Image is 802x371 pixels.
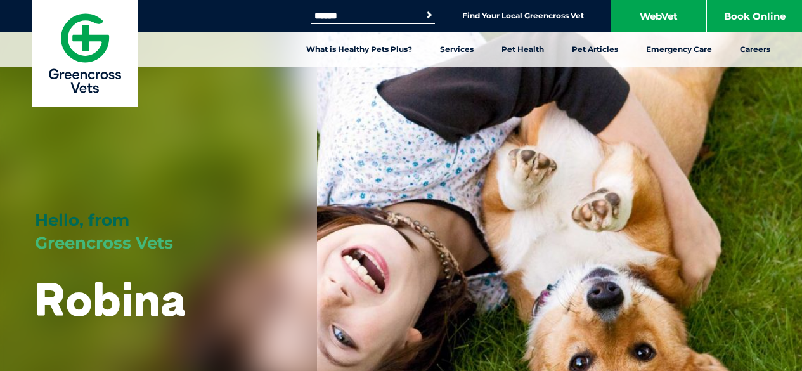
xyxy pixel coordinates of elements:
a: What is Healthy Pets Plus? [292,32,426,67]
a: Pet Health [488,32,558,67]
a: Emergency Care [632,32,726,67]
a: Careers [726,32,784,67]
h1: Robina [35,274,186,324]
span: Greencross Vets [35,233,173,253]
a: Pet Articles [558,32,632,67]
a: Find Your Local Greencross Vet [462,11,584,21]
span: Hello, from [35,210,129,230]
a: Services [426,32,488,67]
button: Search [423,9,436,22]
